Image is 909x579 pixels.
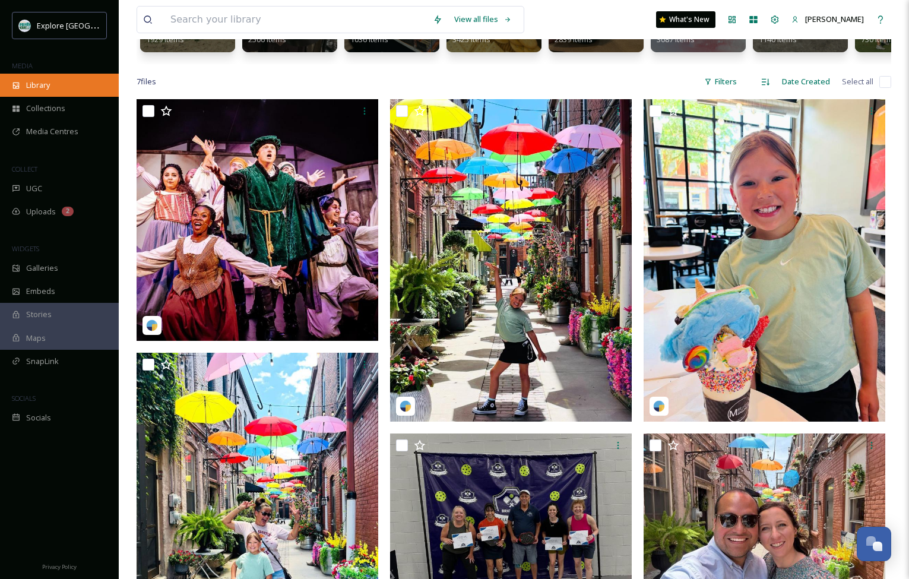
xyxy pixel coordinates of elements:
span: Privacy Policy [42,563,77,571]
input: Search your library [164,7,427,33]
img: 67e7af72-b6c8-455a-acf8-98e6fe1b68aa.avif [19,20,31,31]
span: 730 items [861,34,895,45]
a: View all files [448,8,518,31]
span: Collections [26,103,65,114]
a: What's New [656,11,715,28]
span: 7 file s [137,76,156,87]
div: 2 [62,207,74,216]
img: jillsi_b-18054679871617656.jpeg [390,99,632,421]
span: MEDIA [12,61,33,70]
span: UGC [26,183,42,194]
span: 1140 items [759,34,797,45]
a: [PERSON_NAME] [786,8,870,31]
span: 2839 items [555,34,593,45]
span: 3087 items [657,34,695,45]
img: snapsea-logo.png [653,400,665,412]
span: Embeds [26,286,55,297]
img: snapsea-logo.png [146,319,158,331]
span: SOCIALS [12,394,36,403]
a: Privacy Policy [42,559,77,573]
img: snapsea-logo.png [400,400,411,412]
img: autumnsierraxo-2143642.jpg [137,99,378,341]
span: Library [26,80,50,91]
div: Filters [698,70,743,93]
span: Maps [26,333,46,344]
span: SnapLink [26,356,59,367]
span: Explore [GEOGRAPHIC_DATA][PERSON_NAME] [37,20,200,31]
span: Uploads [26,206,56,217]
div: Date Created [776,70,836,93]
span: 1929 items [146,34,184,45]
button: Open Chat [857,527,891,561]
span: WIDGETS [12,244,39,253]
span: Socials [26,412,51,423]
span: 3425 items [452,34,490,45]
img: jillsi_b-18057273815102359.jpeg [644,99,885,421]
span: Stories [26,309,52,320]
span: COLLECT [12,164,37,173]
span: 2506 items [248,34,286,45]
span: 1036 items [350,34,388,45]
span: Galleries [26,262,58,274]
span: [PERSON_NAME] [805,14,864,24]
span: Media Centres [26,126,78,137]
span: Select all [842,76,873,87]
